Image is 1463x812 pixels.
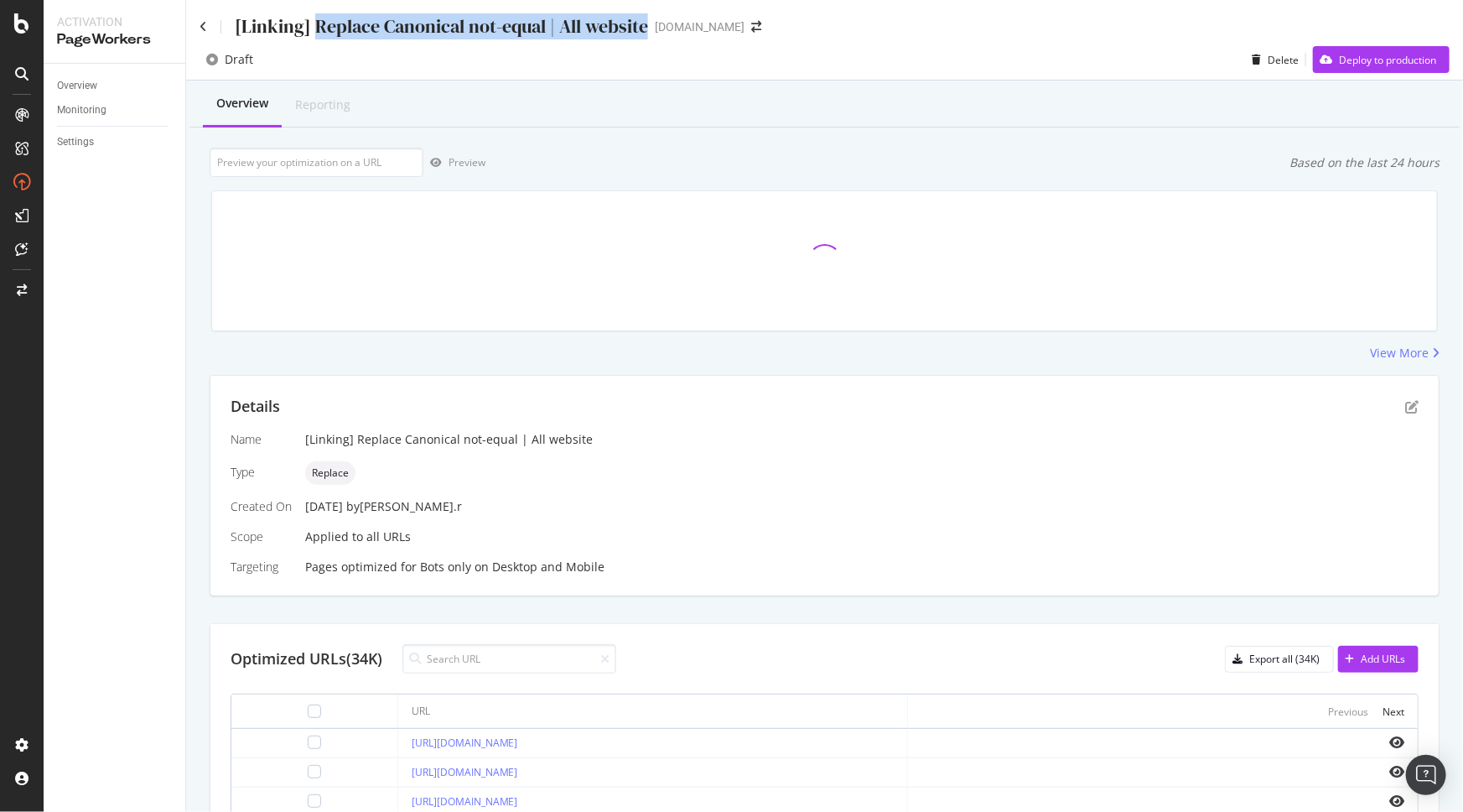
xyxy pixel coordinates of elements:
div: Export all (34K) [1249,652,1320,666]
a: Overview [57,77,174,95]
a: Settings [57,133,174,151]
button: Preview [423,149,485,176]
input: Preview your optimization on a URL [210,148,423,177]
div: Previous [1328,705,1368,719]
div: Details [231,396,280,418]
div: Deploy to production [1339,53,1436,67]
button: Add URLs [1338,646,1419,673]
div: [Linking] Replace Canonical not-equal | All website [305,431,1419,448]
div: Overview [57,77,97,95]
div: neutral label [305,461,355,485]
div: Name [231,431,292,448]
span: Replace [312,468,349,478]
a: [URL][DOMAIN_NAME] [412,736,518,750]
div: Pages optimized for on [305,559,1419,575]
div: Next [1383,705,1404,719]
button: Deploy to production [1313,46,1450,73]
div: Targeting [231,559,292,575]
div: View More [1370,345,1429,362]
div: Scope [231,528,292,545]
input: Search URL [402,644,616,674]
i: eye [1389,736,1404,749]
div: Settings [57,133,94,151]
div: Activation [57,13,172,30]
div: Reporting [295,96,350,113]
div: Applied to all URLs [231,431,1419,575]
i: eye [1389,765,1404,778]
div: by [PERSON_NAME].r [346,498,462,515]
a: [URL][DOMAIN_NAME] [412,765,518,779]
a: [URL][DOMAIN_NAME] [412,794,518,809]
div: Created On [231,498,292,515]
div: Based on the last 24 hours [1289,154,1440,171]
div: Type [231,464,292,481]
div: PageWorkers [57,30,172,49]
div: arrow-right-arrow-left [751,21,761,33]
button: Delete [1245,46,1299,73]
div: Monitoring [57,101,106,119]
a: Monitoring [57,101,174,119]
div: Overview [216,95,268,112]
i: eye [1389,794,1404,808]
a: View More [1370,345,1440,362]
div: [DATE] [305,498,1419,515]
div: Optimized URLs (34K) [231,648,382,670]
div: Open Intercom Messenger [1406,755,1446,795]
button: Next [1383,701,1404,721]
div: Delete [1268,53,1299,67]
div: URL [412,704,430,719]
div: Bots only [420,559,471,575]
div: [Linking] Replace Canonical not-equal | All website [235,13,648,39]
div: Draft [225,51,253,68]
div: Add URLs [1361,652,1405,666]
button: Export all (34K) [1225,646,1334,673]
div: pen-to-square [1405,400,1419,414]
div: Desktop and Mobile [492,559,604,575]
a: Click to go back [200,21,207,33]
button: Previous [1328,701,1368,721]
div: [DOMAIN_NAME] [655,18,744,35]
div: Preview [449,155,485,169]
